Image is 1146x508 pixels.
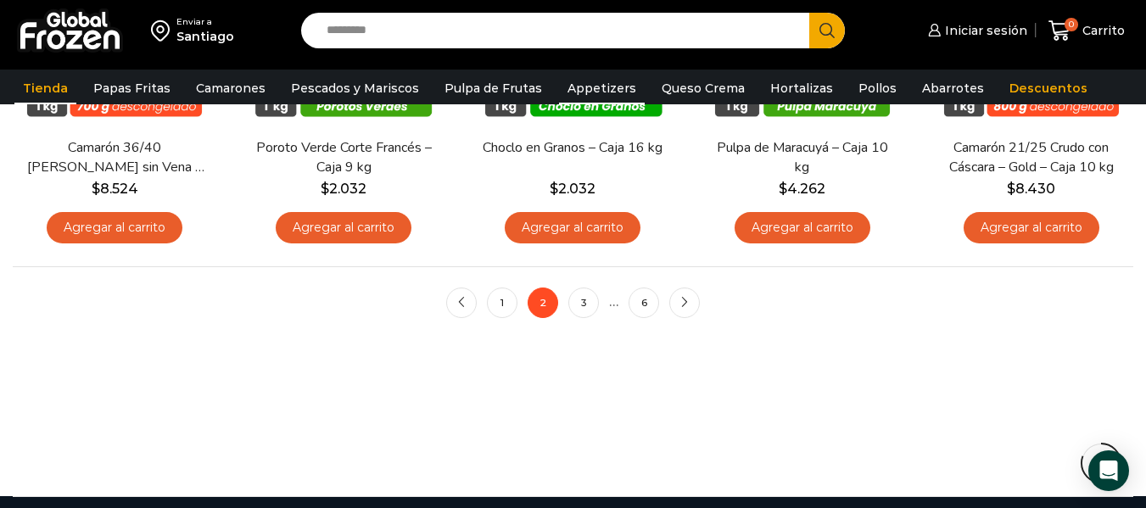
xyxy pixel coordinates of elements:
bdi: 4.262 [779,181,825,197]
a: Hortalizas [762,72,841,104]
a: Appetizers [559,72,645,104]
a: Iniciar sesión [924,14,1027,47]
bdi: 8.430 [1007,181,1055,197]
a: Agregar al carrito: “Camarón 21/25 Crudo con Cáscara - Gold - Caja 10 kg” [964,212,1099,243]
a: Queso Crema [653,72,753,104]
button: Search button [809,13,845,48]
span: Carrito [1078,22,1125,39]
a: Camarón 21/25 Crudo con Cáscara – Gold – Caja 10 kg [940,138,1123,177]
a: 6 [629,287,659,318]
a: Poroto Verde Corte Francés – Caja 9 kg [252,138,435,177]
a: 0 Carrito [1044,11,1129,51]
a: Pulpa de Maracuyá – Caja 10 kg [711,138,894,177]
span: … [609,293,618,310]
a: Choclo en Granos – Caja 16 kg [481,138,664,158]
a: Pollos [850,72,905,104]
a: Agregar al carrito: “Pulpa de Maracuyá - Caja 10 kg” [735,212,870,243]
a: Camarones [187,72,274,104]
a: Abarrotes [914,72,992,104]
a: Agregar al carrito: “Poroto Verde Corte Francés - Caja 9 kg” [276,212,411,243]
a: Pulpa de Frutas [436,72,551,104]
a: 1 [487,287,517,318]
a: Descuentos [1001,72,1096,104]
a: Tienda [14,72,76,104]
img: address-field-icon.svg [151,16,176,45]
div: Santiago [176,28,234,45]
a: 3 [568,287,599,318]
div: Enviar a [176,16,234,28]
a: Agregar al carrito: “Camarón 36/40 Crudo Pelado sin Vena - Silver - Caja 10 kg” [47,212,182,243]
span: $ [321,181,329,197]
div: Open Intercom Messenger [1088,450,1129,491]
span: $ [1007,181,1015,197]
a: Papas Fritas [85,72,179,104]
bdi: 2.032 [550,181,595,197]
span: 2 [528,287,558,318]
a: Agregar al carrito: “Choclo en Granos - Caja 16 kg” [505,212,640,243]
span: $ [92,181,100,197]
bdi: 8.524 [92,181,138,197]
bdi: 2.032 [321,181,366,197]
span: $ [550,181,558,197]
span: Iniciar sesión [941,22,1027,39]
span: $ [779,181,787,197]
a: Pescados y Mariscos [282,72,428,104]
a: Camarón 36/40 [PERSON_NAME] sin Vena – Silver – Caja 10 kg [23,138,206,177]
span: 0 [1065,18,1078,31]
